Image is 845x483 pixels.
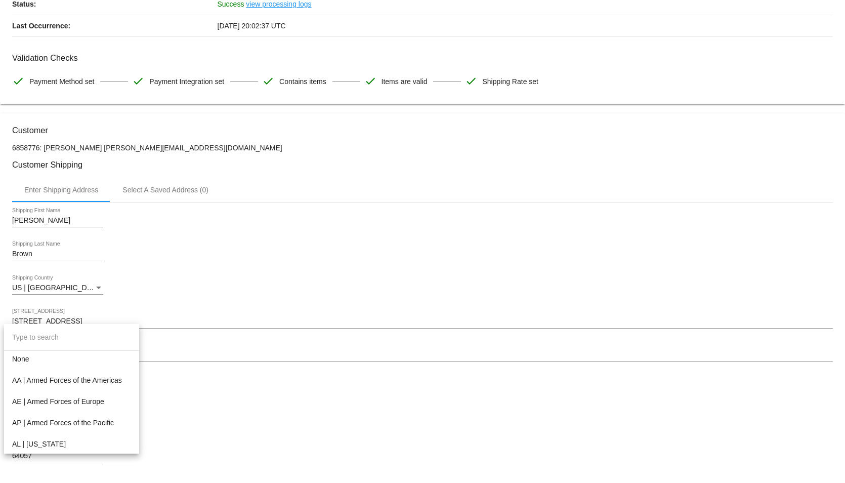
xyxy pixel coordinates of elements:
span: AP | Armed Forces of the Pacific [12,412,131,433]
span: AA | Armed Forces of the Americas [12,370,131,391]
span: AE | Armed Forces of Europe [12,391,131,412]
input: dropdown search [4,324,139,350]
span: None [12,348,131,370]
span: AL | [US_STATE] [12,433,131,455]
